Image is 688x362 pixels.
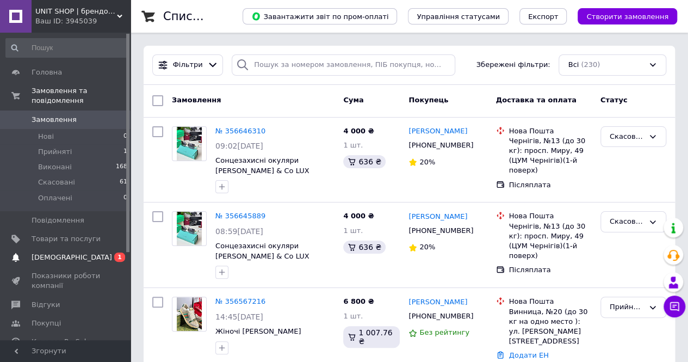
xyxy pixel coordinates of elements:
div: Післяплата [509,180,592,190]
div: Скасовано [610,131,644,143]
a: Жіночі [PERSON_NAME] [215,327,301,335]
span: Показники роботи компанії [32,271,101,291]
span: Замовлення та повідомлення [32,86,131,106]
div: Нова Пошта [509,126,592,136]
a: Фото товару [172,211,207,246]
div: [PHONE_NUMBER] [406,309,475,323]
div: Винница, №20 (до 30 кг на одно место ): ул. [PERSON_NAME][STREET_ADDRESS] [509,307,592,347]
button: Чат з покупцем [664,296,685,317]
div: Скасовано [610,216,644,228]
div: Нова Пошта [509,211,592,221]
a: № 356645889 [215,212,265,220]
input: Пошук за номером замовлення, ПІБ покупця, номером телефону, Email, номером накладної [232,54,455,76]
span: 168 [116,162,127,172]
span: 6 800 ₴ [343,297,374,305]
span: 1 шт. [343,226,363,235]
img: Фото товару [177,127,202,161]
span: Збережені фільтри: [476,60,550,70]
span: Нові [38,132,54,142]
span: Покупець [408,96,448,104]
a: Сонцезахисні окуляри [PERSON_NAME] & Co LUX [215,242,309,260]
span: UNIT SHOP | брендові сумки, взуття та аксесуари [35,7,117,16]
span: Без рейтингу [419,328,469,336]
span: 20% [419,158,435,166]
span: Оплачені [38,193,72,203]
span: 61 [120,177,127,187]
div: 1 007.76 ₴ [343,326,400,348]
span: Управління статусами [417,13,500,21]
div: [PHONE_NUMBER] [406,224,475,238]
span: Замовлення [32,115,77,125]
span: 1 шт. [343,141,363,149]
h1: Список замовлень [163,10,274,23]
a: № 356567216 [215,297,265,305]
span: (230) [581,60,600,69]
span: 09:02[DATE] [215,142,263,150]
div: 636 ₴ [343,155,386,168]
div: Чернігів, №13 (до 30 кг): просп. Миру, 49 (ЦУМ Чернігів)(1-й поверх) [509,136,592,176]
button: Створити замовлення [578,8,677,24]
input: Пошук [5,38,128,58]
span: 1 [123,147,127,157]
span: Доставка та оплата [496,96,577,104]
span: [DEMOGRAPHIC_DATA] [32,253,112,262]
span: 0 [123,193,127,203]
a: [PERSON_NAME] [408,297,467,308]
span: Замовлення [172,96,221,104]
span: Статус [600,96,628,104]
span: 08:59[DATE] [215,227,263,236]
span: Відгуки [32,300,60,310]
span: 4 000 ₴ [343,127,374,135]
div: Чернігів, №13 (до 30 кг): просп. Миру, 49 (ЦУМ Чернігів)(1-й поверх) [509,222,592,261]
span: Створити замовлення [586,13,668,21]
span: Завантажити звіт по пром-оплаті [251,11,388,21]
span: Прийняті [38,147,72,157]
span: Повідомлення [32,216,84,225]
a: Фото товару [172,297,207,332]
span: Cума [343,96,363,104]
span: 1 шт. [343,312,363,320]
span: 1 [114,253,125,262]
a: [PERSON_NAME] [408,212,467,222]
span: Виконані [38,162,72,172]
a: Фото товару [172,126,207,161]
span: 14:45[DATE] [215,312,263,321]
img: Фото товару [177,297,202,331]
span: Головна [32,68,62,77]
button: Експорт [519,8,567,24]
a: [PERSON_NAME] [408,126,467,137]
span: Фільтри [173,60,203,70]
div: 636 ₴ [343,241,386,254]
div: Прийнято [610,302,644,313]
span: Каталог ProSale [32,337,90,347]
span: 4 000 ₴ [343,212,374,220]
span: Всі [568,60,579,70]
a: Сонцезахисні окуляри [PERSON_NAME] & Co LUX [215,156,309,175]
a: № 356646310 [215,127,265,135]
span: Експорт [528,13,559,21]
span: 0 [123,132,127,142]
span: Товари та послуги [32,234,101,244]
span: Скасовані [38,177,75,187]
span: 20% [419,243,435,251]
img: Фото товару [177,212,202,246]
a: Створити замовлення [567,12,677,20]
button: Завантажити звіт по пром-оплаті [243,8,397,24]
div: Нова Пошта [509,297,592,306]
div: [PHONE_NUMBER] [406,138,475,152]
a: Додати ЕН [509,351,549,359]
button: Управління статусами [408,8,509,24]
div: Післяплата [509,265,592,275]
span: Покупці [32,318,61,328]
div: Ваш ID: 3945039 [35,16,131,26]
